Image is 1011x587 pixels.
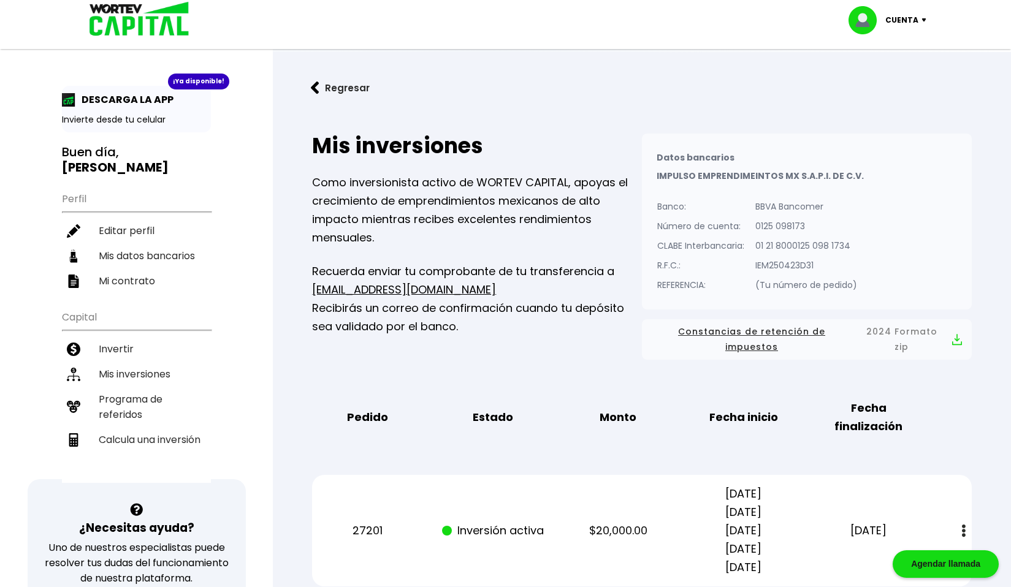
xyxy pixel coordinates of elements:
span: Constancias de retención de impuestos [652,324,852,355]
a: [EMAIL_ADDRESS][DOMAIN_NAME] [312,282,496,297]
p: Banco: [657,197,744,216]
a: Mis inversiones [62,362,211,387]
img: app-icon [62,93,75,107]
p: 27201 [315,521,420,540]
p: [DATE] [DATE] [DATE] [DATE] [DATE] [691,485,796,577]
b: Fecha inicio [709,408,778,426]
button: Regresar [292,72,388,104]
b: IMPULSO EMPRENDIMEINTOS MX S.A.P.I. DE C.V. [657,170,864,182]
b: Pedido [347,408,388,426]
img: icon-down [918,18,935,22]
ul: Capital [62,303,211,483]
img: inversiones-icon.6695dc30.svg [67,368,80,381]
a: flecha izquierdaRegresar [292,72,991,104]
a: Invertir [62,336,211,362]
img: profile-image [849,6,885,34]
img: calculadora-icon.17d418c4.svg [67,433,80,447]
p: IEM250423D31 [755,256,857,275]
p: BBVA Bancomer [755,197,857,216]
a: Calcula una inversión [62,427,211,452]
p: Como inversionista activo de WORTEV CAPITAL, apoyas el crecimiento de emprendimientos mexicanos d... [312,173,642,247]
p: Uno de nuestros especialistas puede resolver tus dudas del funcionamiento de nuestra plataforma. [44,540,230,586]
p: Recuerda enviar tu comprobante de tu transferencia a Recibirás un correo de confirmación cuando t... [312,262,642,336]
b: Datos bancarios [657,151,734,164]
img: contrato-icon.f2db500c.svg [67,275,80,288]
p: 0125 098173 [755,217,857,235]
img: flecha izquierda [311,81,319,94]
p: Cuenta [885,11,918,29]
p: Invierte desde tu celular [62,113,211,126]
img: datos-icon.10cf9172.svg [67,249,80,263]
p: (Tu número de pedido) [755,276,857,294]
a: Editar perfil [62,218,211,243]
p: DESCARGA LA APP [75,92,174,107]
a: Mis datos bancarios [62,243,211,268]
p: $20,000.00 [565,521,671,540]
p: [DATE] [816,521,921,540]
p: 01 21 8000125 098 1734 [755,237,857,255]
b: [PERSON_NAME] [62,159,169,176]
button: Constancias de retención de impuestos2024 Formato zip [652,324,962,355]
ul: Perfil [62,185,211,293]
div: Agendar llamada [893,550,999,578]
b: Fecha finalización [816,399,921,436]
img: recomiendanos-icon.9b8e9327.svg [67,400,80,414]
p: REFERENCIA: [657,276,744,294]
a: Mi contrato [62,268,211,293]
h2: Mis inversiones [312,134,642,158]
p: Inversión activa [440,521,546,540]
div: ¡Ya disponible! [168,74,229,89]
h3: Buen día, [62,145,211,175]
p: R.F.C.: [657,256,744,275]
img: invertir-icon.b3b967d7.svg [67,343,80,356]
img: editar-icon.952d3147.svg [67,224,80,238]
h3: ¿Necesitas ayuda? [79,519,194,537]
p: Número de cuenta: [657,217,744,235]
p: CLABE Interbancaria: [657,237,744,255]
b: Estado [473,408,513,426]
a: Programa de referidos [62,387,211,427]
b: Monto [600,408,636,426]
